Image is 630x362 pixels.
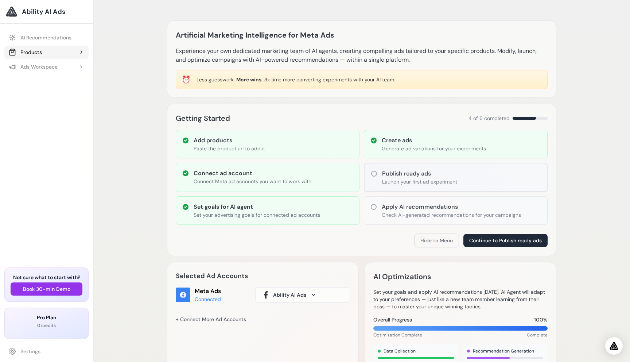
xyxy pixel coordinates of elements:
h3: Pro Plan [11,314,82,321]
div: Ads Workspace [9,63,58,70]
p: Paste the product url to add it [194,145,265,152]
h3: Apply AI recommendations [382,203,521,211]
a: Ability AI Ads [6,6,87,18]
button: Hide to Menu [414,234,459,247]
h3: Set goals for AI agent [194,203,320,211]
button: Ads Workspace [4,60,89,73]
h2: AI Optimizations [373,271,431,282]
span: More wins. [236,76,263,83]
a: + Connect More Ad Accounts [176,313,246,326]
p: Experience your own dedicated marketing team of AI agents, creating compelling ads tailored to yo... [176,47,548,64]
p: Set your advertising goals for connected ad accounts [194,211,320,219]
button: Products [4,46,89,59]
span: Data Collection [384,348,416,354]
a: Settings [4,345,89,358]
p: 0 credits [11,323,82,328]
h3: Connect ad account [194,169,311,178]
div: Meta Ads [195,287,221,296]
button: Ability AI Ads [255,287,350,303]
h2: Getting Started [176,112,230,124]
span: Overall Progress [373,316,412,323]
h3: Add products [194,136,265,145]
div: Connected [195,296,221,303]
span: 3x time more converting experiments with your AI team. [264,76,395,83]
span: 100% [534,316,548,323]
span: Ability AI Ads [273,291,306,299]
div: ⏰ [182,74,191,85]
div: Open Intercom Messenger [605,337,623,355]
p: Set your goals and apply AI recommendations [DATE]. AI Agent will adapt to your preferences — jus... [373,288,548,310]
span: Recommendation Generation [473,348,534,354]
h2: Selected Ad Accounts [176,271,350,281]
button: Continue to Publish ready ads [463,234,548,247]
span: Ability AI Ads [22,7,65,17]
p: Generate ad variations for your experiments [382,145,486,152]
h3: Publish ready ads [382,169,457,178]
p: Launch your first ad experiment [382,178,457,185]
span: Optimization Complete [373,332,422,338]
span: 4 of 6 completed [468,115,510,122]
span: Less guesswork. [197,76,235,83]
p: Connect Meta ad accounts you want to work with [194,178,311,185]
h3: Not sure what to start with? [11,274,82,281]
h3: Create ads [382,136,486,145]
h1: Artificial Marketing Intelligence for Meta Ads [176,29,334,41]
a: AI Recommendations [4,31,89,44]
button: Book 30-min Demo [11,282,82,296]
p: Check AI-generated recommendations for your campaigns [382,211,521,219]
span: Complete [527,332,548,338]
div: Products [9,49,42,56]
